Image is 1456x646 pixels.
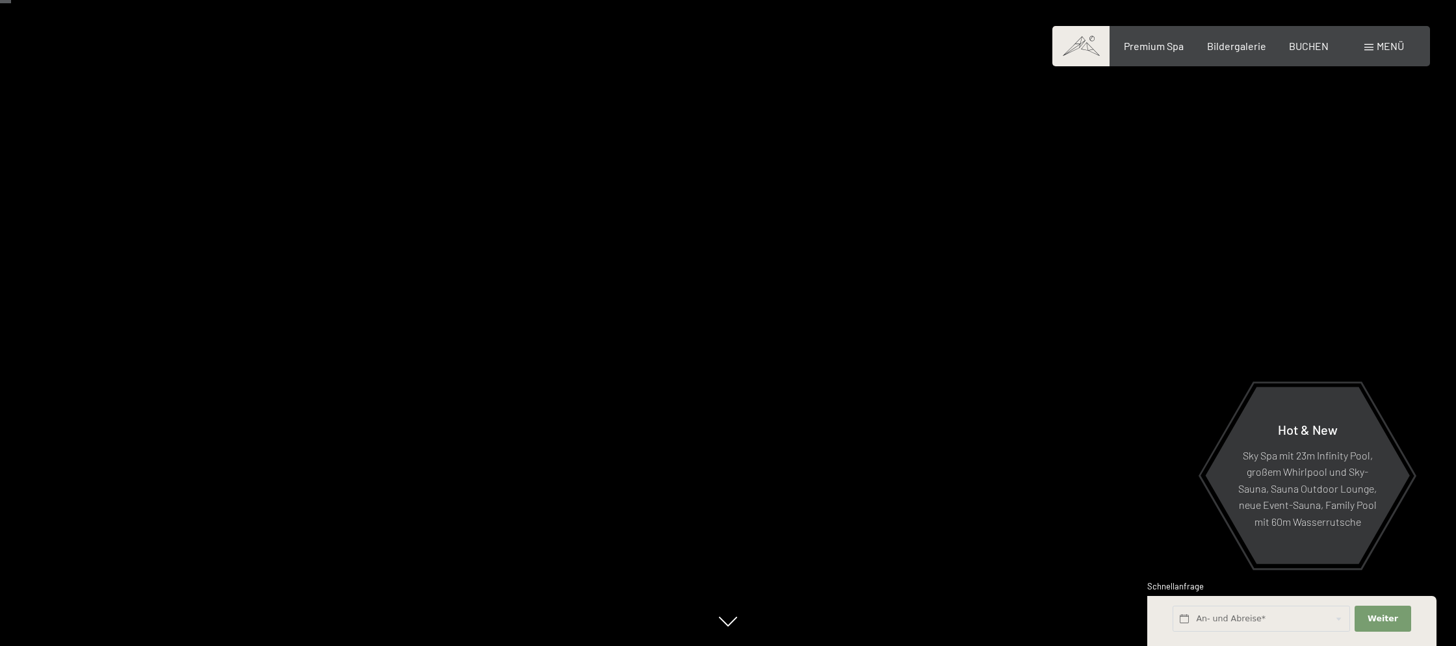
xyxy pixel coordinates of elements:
[1237,446,1378,530] p: Sky Spa mit 23m Infinity Pool, großem Whirlpool und Sky-Sauna, Sauna Outdoor Lounge, neue Event-S...
[1207,40,1266,52] a: Bildergalerie
[1147,581,1204,591] span: Schnellanfrage
[1355,606,1410,632] button: Weiter
[1278,421,1338,437] span: Hot & New
[1377,40,1404,52] span: Menü
[1289,40,1329,52] a: BUCHEN
[1204,386,1410,565] a: Hot & New Sky Spa mit 23m Infinity Pool, großem Whirlpool und Sky-Sauna, Sauna Outdoor Lounge, ne...
[1368,613,1398,625] span: Weiter
[1124,40,1184,52] a: Premium Spa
